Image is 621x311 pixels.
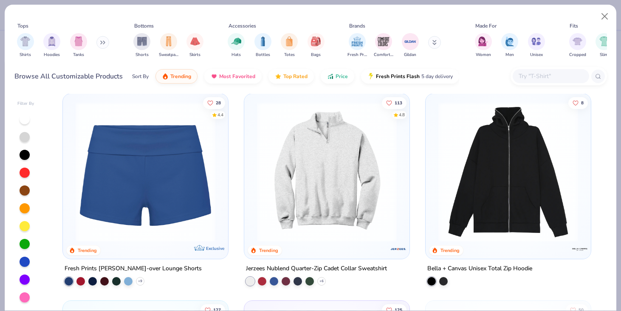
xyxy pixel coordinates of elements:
div: 4.8 [399,112,405,118]
img: Men Image [505,36,514,46]
div: Jerzees Nublend Quarter-Zip Cadet Collar Sweatshirt [246,263,387,274]
div: Browse All Customizable Products [14,71,123,81]
div: Made For [475,22,497,30]
div: filter for Men [501,33,518,58]
span: Exclusive [206,246,224,251]
div: filter for Sweatpants [159,33,178,58]
button: filter button [501,33,518,58]
span: 5 day delivery [421,72,453,81]
button: filter button [133,33,150,58]
div: filter for Hats [228,33,245,58]
div: Sort By [132,73,149,80]
img: Cropped Image [573,36,582,46]
span: Bottles [256,52,270,58]
span: Hats [231,52,241,58]
div: filter for Cropped [569,33,586,58]
button: filter button [596,33,613,58]
div: filter for Unisex [528,33,545,58]
span: Totes [284,52,295,58]
div: Bottoms [134,22,154,30]
button: filter button [43,33,60,58]
img: trending.gif [162,73,169,80]
button: filter button [402,33,419,58]
button: filter button [228,33,245,58]
button: filter button [159,33,178,58]
img: Hats Image [231,36,241,46]
span: Slim [600,52,608,58]
span: Skirts [189,52,200,58]
span: 28 [216,101,221,105]
div: Tops [17,22,28,30]
div: 4.4 [217,112,223,118]
img: b1a53f37-890a-4b9a-8962-a1b7c70e022e [434,102,582,242]
div: filter for Gildan [402,33,419,58]
img: Sweatpants Image [164,36,173,46]
img: most_fav.gif [211,73,217,80]
img: Shirts Image [20,36,30,46]
span: Trending [170,73,191,80]
span: Men [505,52,514,58]
div: Bella + Canvas Unisex Total Zip Hoodie [427,263,532,274]
button: Top Rated [268,69,314,84]
div: filter for Shorts [133,33,150,58]
button: Like [203,97,225,109]
span: Most Favorited [219,73,255,80]
div: Brands [349,22,365,30]
span: Unisex [530,52,543,58]
img: Bags Image [311,36,320,46]
div: filter for Hoodies [43,33,60,58]
img: Slim Image [599,36,609,46]
span: + 9 [138,279,142,284]
img: Gildan Image [404,35,417,48]
img: flash.gif [367,73,374,80]
img: Unisex Image [531,36,541,46]
input: Try "T-Shirt" [518,71,583,81]
button: Close [597,8,613,25]
img: Skirts Image [190,36,200,46]
img: TopRated.gif [275,73,282,80]
span: Fresh Prints Flash [376,73,420,80]
img: Bottles Image [258,36,268,46]
button: Most Favorited [204,69,262,84]
span: Hoodies [44,52,60,58]
span: Comfort Colors [374,52,393,58]
span: Sweatpants [159,52,178,58]
div: filter for Bottles [254,33,271,58]
div: filter for Comfort Colors [374,33,393,58]
button: filter button [186,33,203,58]
span: Gildan [404,52,416,58]
div: filter for Totes [281,33,298,58]
span: Shirts [20,52,31,58]
button: filter button [569,33,586,58]
div: filter for Shirts [17,33,34,58]
button: filter button [17,33,34,58]
img: Women Image [478,36,488,46]
img: Comfort Colors Image [377,35,390,48]
div: Fresh Prints [PERSON_NAME]-over Lounge Shorts [65,263,202,274]
img: Shorts Image [137,36,147,46]
div: filter for Women [475,33,492,58]
span: Top Rated [283,73,308,80]
button: filter button [281,33,298,58]
div: filter for Bags [308,33,325,58]
div: filter for Fresh Prints [347,33,367,58]
div: Fits [570,22,578,30]
span: Fresh Prints [347,52,367,58]
img: Tanks Image [74,36,83,46]
span: Women [476,52,491,58]
span: Cropped [569,52,586,58]
span: Shorts [135,52,149,58]
div: filter for Tanks [70,33,87,58]
div: filter for Skirts [186,33,203,58]
button: Like [568,97,588,109]
button: filter button [374,33,393,58]
div: Accessories [229,22,256,30]
button: filter button [475,33,492,58]
button: filter button [528,33,545,58]
div: Filter By [17,101,34,107]
span: 8 [581,101,584,105]
span: Tanks [73,52,84,58]
div: filter for Slim [596,33,613,58]
img: Jerzees logo [390,241,407,258]
button: Price [321,69,354,84]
